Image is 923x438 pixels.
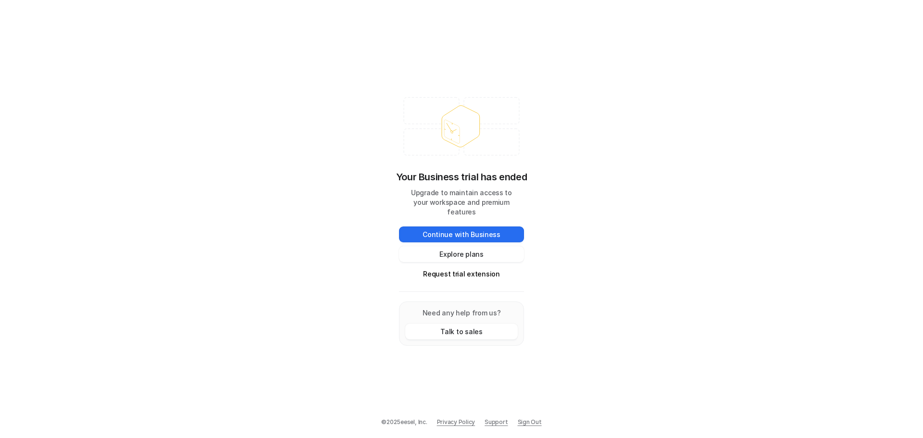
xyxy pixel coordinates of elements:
button: Request trial extension [399,266,524,282]
p: Upgrade to maintain access to your workspace and premium features [399,188,524,217]
button: Explore plans [399,246,524,262]
a: Privacy Policy [437,418,475,426]
button: Continue with Business [399,226,524,242]
p: © 2025 eesel, Inc. [381,418,427,426]
span: Support [485,418,508,426]
p: Need any help from us? [405,308,518,318]
button: Talk to sales [405,324,518,339]
a: Sign Out [518,418,542,426]
p: Your Business trial has ended [396,170,527,184]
